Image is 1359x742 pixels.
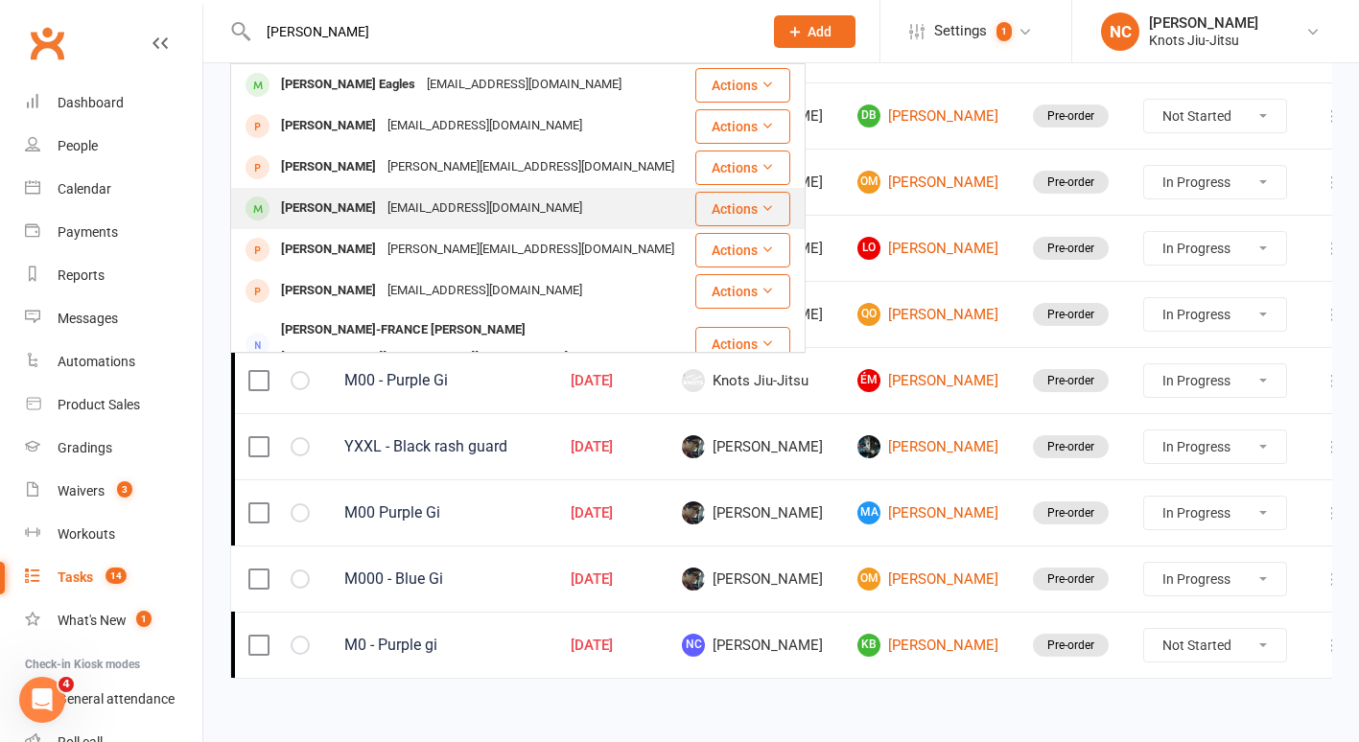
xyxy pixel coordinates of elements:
[857,568,880,591] span: OM
[344,503,536,522] div: M00 Purple Gi
[857,303,998,326] a: QO[PERSON_NAME]
[571,571,647,588] div: [DATE]
[58,311,118,326] div: Messages
[382,153,680,181] div: [PERSON_NAME][EMAIL_ADDRESS][DOMAIN_NAME]
[25,254,202,297] a: Reports
[58,354,135,369] div: Automations
[857,104,880,128] span: DB
[857,171,998,194] a: OM[PERSON_NAME]
[1033,104,1109,128] div: Pre-order
[58,526,115,542] div: Workouts
[58,138,98,153] div: People
[682,435,705,458] img: Cassio Martins
[695,151,790,185] button: Actions
[857,435,880,458] img: Nathan Trevors
[25,81,202,125] a: Dashboard
[58,267,105,283] div: Reports
[58,95,124,110] div: Dashboard
[571,373,647,389] div: [DATE]
[382,277,588,305] div: [EMAIL_ADDRESS][DOMAIN_NAME]
[25,211,202,254] a: Payments
[682,634,705,657] span: NC
[252,18,749,45] input: Search...
[344,636,536,655] div: M0 - Purple gi
[1033,435,1109,458] div: Pre-order
[1033,568,1109,591] div: Pre-order
[1033,237,1109,260] div: Pre-order
[695,68,790,103] button: Actions
[857,369,998,392] a: ÉM[PERSON_NAME]
[996,22,1012,41] span: 1
[344,437,536,456] div: YXXL - Black rash guard
[58,691,175,707] div: General attendance
[857,104,998,128] a: DB[PERSON_NAME]
[774,15,855,48] button: Add
[105,568,127,584] span: 14
[275,112,382,140] div: [PERSON_NAME]
[695,327,790,361] button: Actions
[857,303,880,326] span: QO
[808,24,832,39] span: Add
[1033,634,1109,657] div: Pre-order
[275,277,382,305] div: [PERSON_NAME]
[25,340,202,383] a: Automations
[136,611,152,627] span: 1
[682,568,705,591] img: Cassio Martins
[571,439,647,455] div: [DATE]
[857,634,998,657] a: KB[PERSON_NAME]
[571,638,647,654] div: [DATE]
[1033,369,1109,392] div: Pre-order
[25,125,202,168] a: People
[58,613,127,628] div: What's New
[275,71,421,99] div: [PERSON_NAME] Eagles
[58,181,111,197] div: Calendar
[382,112,588,140] div: [EMAIL_ADDRESS][DOMAIN_NAME]
[682,501,705,524] img: Cassio Martins
[571,505,647,522] div: [DATE]
[117,481,132,498] span: 3
[682,369,823,392] span: Knots Jiu-Jitsu
[275,344,574,372] div: [EMAIL_ADDRESS][PERSON_NAME][DOMAIN_NAME]
[382,195,588,222] div: [EMAIL_ADDRESS][DOMAIN_NAME]
[59,677,74,692] span: 4
[695,109,790,144] button: Actions
[58,483,105,499] div: Waivers
[857,237,880,260] span: LO
[857,568,998,591] a: OM[PERSON_NAME]
[58,569,93,585] div: Tasks
[58,397,140,412] div: Product Sales
[25,678,202,721] a: General attendance kiosk mode
[275,195,382,222] div: [PERSON_NAME]
[695,233,790,267] button: Actions
[25,470,202,513] a: Waivers 3
[1101,12,1139,51] div: NC
[1033,501,1109,524] div: Pre-order
[682,501,823,524] span: [PERSON_NAME]
[682,369,705,392] img: Knots Jiu-Jitsu
[58,440,112,455] div: Gradings
[25,513,202,556] a: Workouts
[682,435,823,458] span: [PERSON_NAME]
[25,297,202,340] a: Messages
[1033,171,1109,194] div: Pre-order
[695,192,790,226] button: Actions
[25,556,202,599] a: Tasks 14
[25,168,202,211] a: Calendar
[58,224,118,240] div: Payments
[857,237,998,260] a: LO[PERSON_NAME]
[857,634,880,657] span: KB
[19,677,65,723] iframe: Intercom live chat
[344,569,536,589] div: M000 - Blue Gi
[23,19,71,67] a: Clubworx
[682,634,823,657] span: [PERSON_NAME]
[682,568,823,591] span: [PERSON_NAME]
[857,171,880,194] span: OM
[934,10,987,53] span: Settings
[344,371,536,390] div: M00 - Purple Gi
[275,236,382,264] div: [PERSON_NAME]
[1149,32,1258,49] div: Knots Jiu-Jitsu
[25,599,202,642] a: What's New1
[857,435,998,458] a: [PERSON_NAME]
[421,71,627,99] div: [EMAIL_ADDRESS][DOMAIN_NAME]
[1033,303,1109,326] div: Pre-order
